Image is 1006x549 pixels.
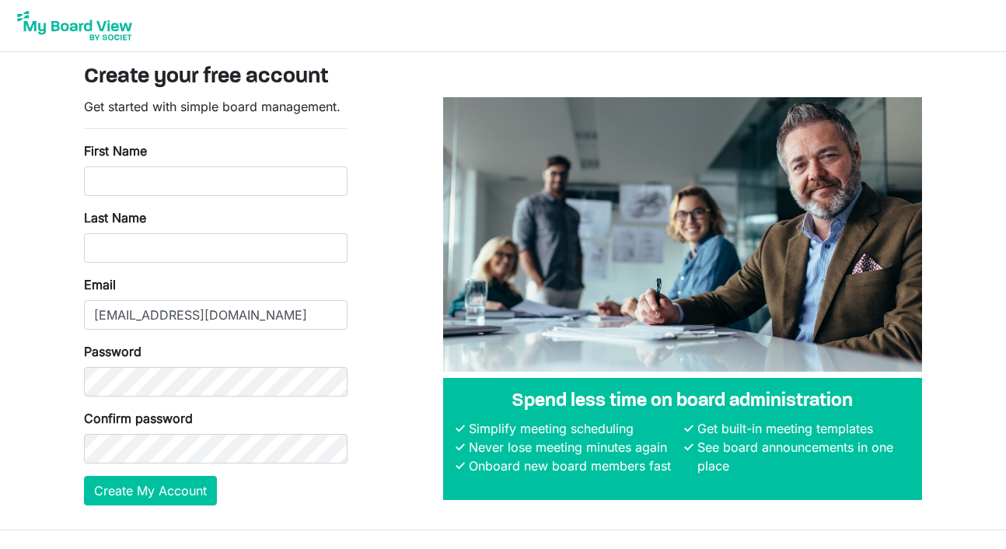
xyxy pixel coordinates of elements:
label: Email [84,275,116,294]
label: Last Name [84,208,146,227]
li: Never lose meeting minutes again [465,438,681,456]
li: Get built-in meeting templates [693,419,910,438]
li: See board announcements in one place [693,438,910,475]
label: Password [84,342,141,361]
li: Onboard new board members fast [465,456,681,475]
li: Simplify meeting scheduling [465,419,681,438]
span: Get started with simple board management. [84,99,341,114]
button: Create My Account [84,476,217,505]
label: First Name [84,142,147,160]
img: My Board View Logo [12,6,137,45]
h3: Create your free account [84,65,922,91]
img: A photograph of board members sitting at a table [443,97,922,372]
label: Confirm password [84,409,193,428]
h4: Spend less time on board administration [456,390,910,413]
